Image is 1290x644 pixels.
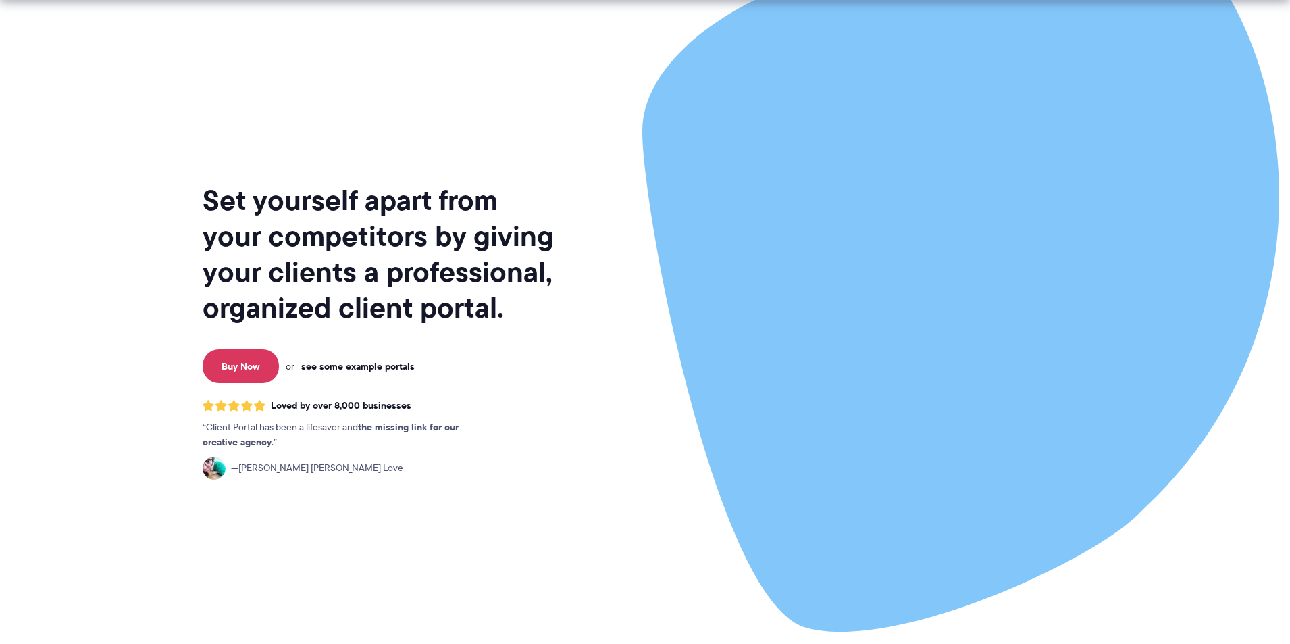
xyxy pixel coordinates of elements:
[271,400,411,412] span: Loved by over 8,000 businesses
[286,360,294,372] span: or
[203,182,557,326] h1: Set yourself apart from your competitors by giving your clients a professional, organized client ...
[301,360,415,372] a: see some example portals
[203,420,486,450] p: Client Portal has been a lifesaver and .
[203,349,279,383] a: Buy Now
[231,461,403,476] span: [PERSON_NAME] [PERSON_NAME] Love
[203,420,459,449] strong: the missing link for our creative agency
